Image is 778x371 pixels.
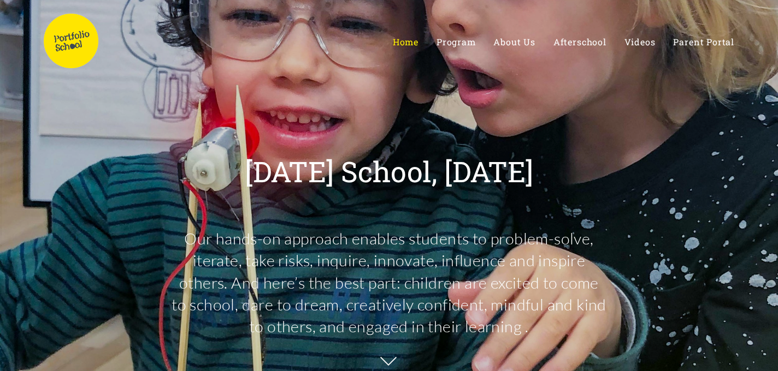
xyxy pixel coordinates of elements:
p: Our hands-on approach enables students to problem-solve, iterate, take risks, inquire, innovate, ... [170,228,608,338]
img: Portfolio School [44,14,98,68]
a: Videos [624,37,656,47]
span: Videos [624,36,656,47]
a: Parent Portal [673,37,734,47]
p: [DATE] School, [DATE] [245,157,533,185]
span: About Us [493,36,535,47]
a: Afterschool [553,37,606,47]
span: Parent Portal [673,36,734,47]
span: Program [437,36,476,47]
a: Home [393,37,419,47]
span: Home [393,36,419,47]
span: Afterschool [553,36,606,47]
